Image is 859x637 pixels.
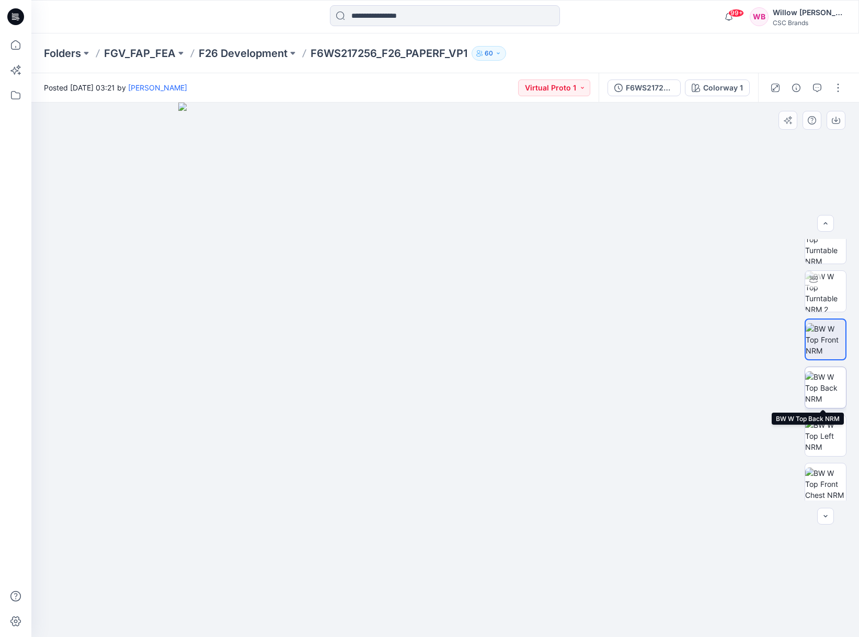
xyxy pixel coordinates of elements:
a: [PERSON_NAME] [128,83,187,92]
button: Details [788,79,805,96]
img: BW W Top Turntable NRM 2 [805,271,846,312]
a: Folders [44,46,81,61]
div: Willow [PERSON_NAME] [773,6,846,19]
p: 60 [485,48,493,59]
div: WB [750,7,769,26]
div: F6WS217256_F26_PAPERF_VP1 [626,82,674,94]
a: FGV_FAP_FEA [104,46,176,61]
span: Posted [DATE] 03:21 by [44,82,187,93]
p: F6WS217256_F26_PAPERF_VP1 [311,46,467,61]
button: Colorway 1 [685,79,750,96]
button: 60 [472,46,506,61]
img: BW W Top Left NRM [805,419,846,452]
img: BW W Top Front NRM [806,323,845,356]
div: Colorway 1 [703,82,743,94]
img: BW W Top Back NRM [805,371,846,404]
img: eyJhbGciOiJIUzI1NiIsImtpZCI6IjAiLCJzbHQiOiJzZXMiLCJ0eXAiOiJKV1QifQ.eyJkYXRhIjp7InR5cGUiOiJzdG9yYW... [178,103,713,637]
img: BW W Top Turntable NRM [805,223,846,264]
button: F6WS217256_F26_PAPERF_VP1 [608,79,681,96]
span: 99+ [728,9,744,17]
img: BW W Top Front Chest NRM [805,468,846,500]
div: CSC Brands [773,19,846,27]
a: F26 Development [199,46,288,61]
